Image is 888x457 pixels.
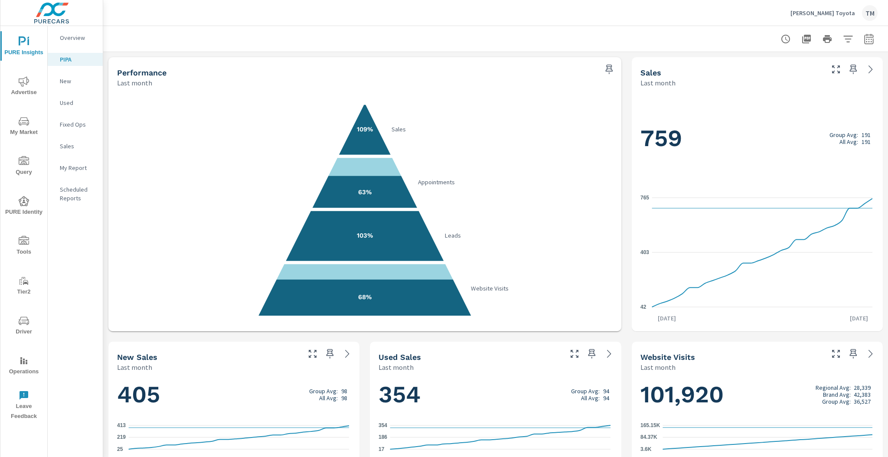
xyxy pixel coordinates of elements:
div: PIPA [48,53,103,66]
p: Last month [640,362,676,372]
span: PURE Insights [3,36,45,58]
p: Group Avg: [571,388,600,395]
p: All Avg: [319,395,338,402]
text: 219 [117,434,126,440]
text: 68% [358,293,372,301]
text: 42 [640,304,646,310]
div: Used [48,96,103,109]
p: Overview [60,33,96,42]
p: My Report [60,163,96,172]
h5: New Sales [117,353,157,362]
text: 63% [358,188,372,196]
span: Save this to your personalized report [846,347,860,361]
text: 25 [117,446,123,452]
p: 42,383 [854,391,871,398]
span: Driver [3,316,45,337]
div: nav menu [0,26,47,425]
p: Last month [379,362,414,372]
span: Tier2 [3,276,45,297]
p: Group Avg: [309,388,338,395]
p: Sales [60,142,96,150]
text: Website Visits [471,284,509,292]
text: Sales [392,125,406,133]
span: My Market [3,116,45,137]
span: Save this to your personalized report [323,347,337,361]
h5: Website Visits [640,353,695,362]
p: All Avg: [581,395,600,402]
p: Used [60,98,96,107]
div: Overview [48,31,103,44]
p: 191 [862,131,871,138]
div: Scheduled Reports [48,183,103,205]
p: 191 [862,138,871,145]
p: [PERSON_NAME] Toyota [790,9,855,17]
text: 403 [640,249,649,255]
p: 98 [341,388,347,395]
span: Operations [3,356,45,377]
span: Tools [3,236,45,257]
text: 103% [357,232,373,239]
span: Leave Feedback [3,390,45,421]
button: Apply Filters [839,30,857,48]
h1: 354 [379,380,612,409]
a: See more details in report [864,347,878,361]
text: 186 [379,434,387,440]
h5: Performance [117,68,166,77]
p: [DATE] [652,314,682,323]
text: 354 [379,422,387,428]
h1: 405 [117,380,351,409]
text: 165.15K [640,422,660,428]
p: Last month [117,78,152,88]
span: Save this to your personalized report [585,347,599,361]
button: Make Fullscreen [568,347,581,361]
p: PIPA [60,55,96,64]
h5: Used Sales [379,353,421,362]
text: 3.6K [640,446,652,452]
text: Appointments [418,178,455,186]
p: Scheduled Reports [60,185,96,202]
a: See more details in report [340,347,354,361]
text: 765 [640,195,649,201]
p: Group Avg: [822,398,851,405]
div: Sales [48,140,103,153]
p: Brand Avg: [823,391,851,398]
button: Select Date Range [860,30,878,48]
div: My Report [48,161,103,174]
span: Save this to your personalized report [602,62,616,76]
p: [DATE] [844,314,874,323]
span: Advertise [3,76,45,98]
text: Leads [444,232,461,239]
h1: 101,920 [640,380,874,409]
text: 17 [379,446,385,452]
div: Fixed Ops [48,118,103,131]
span: Save this to your personalized report [846,62,860,76]
div: TM [862,5,878,21]
p: 94 [603,395,609,402]
text: 413 [117,422,126,428]
p: New [60,77,96,85]
p: 28,339 [854,384,871,391]
p: Last month [117,362,152,372]
a: See more details in report [864,62,878,76]
p: Group Avg: [829,131,858,138]
div: New [48,75,103,88]
p: 98 [341,395,347,402]
button: Make Fullscreen [306,347,320,361]
h5: Sales [640,68,661,77]
span: PURE Identity [3,196,45,217]
h1: 759 [640,124,874,153]
span: Query [3,156,45,177]
button: Print Report [819,30,836,48]
p: 94 [603,388,609,395]
text: 109% [357,125,373,133]
p: Last month [640,78,676,88]
a: See more details in report [602,347,616,361]
text: 84.37K [640,434,657,441]
p: Regional Avg: [816,384,851,391]
p: 36,527 [854,398,871,405]
p: Fixed Ops [60,120,96,129]
button: Make Fullscreen [829,62,843,76]
p: All Avg: [839,138,858,145]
